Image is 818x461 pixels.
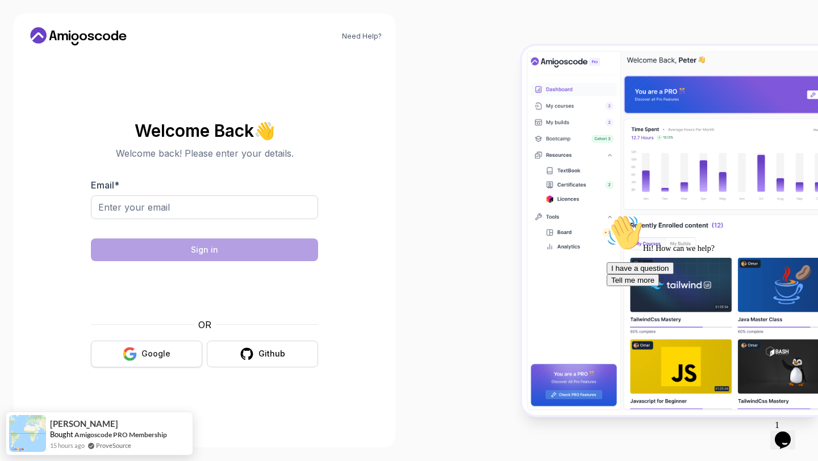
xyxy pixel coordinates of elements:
p: Welcome back! Please enter your details. [91,146,318,160]
div: Sign in [191,244,218,255]
iframe: chat widget [602,210,807,410]
button: Github [207,341,318,367]
img: provesource social proof notification image [9,415,46,452]
iframe: Widget containing checkbox for hCaptcha security challenge [119,268,290,311]
a: Amigoscode PRO Membership [74,430,167,439]
img: :wave: [5,5,41,41]
iframe: chat widget [770,416,807,450]
span: Hi! How can we help? [5,34,112,43]
div: Google [141,348,170,359]
a: ProveSource [96,441,131,450]
button: Tell me more [5,64,57,76]
span: 15 hours ago [50,441,85,450]
button: Google [91,341,202,367]
a: Need Help? [342,32,382,41]
p: OR [198,318,211,332]
h2: Welcome Back [91,121,318,140]
div: 👋Hi! How can we help?I have a questionTell me more [5,5,209,76]
span: Bought [50,430,73,439]
input: Enter your email [91,195,318,219]
a: Home link [27,27,130,45]
span: 👋 [254,121,275,140]
label: Email * [91,179,119,191]
img: Amigoscode Dashboard [522,46,818,415]
button: I have a question [5,52,72,64]
span: [PERSON_NAME] [50,419,118,429]
button: Sign in [91,238,318,261]
div: Github [258,348,285,359]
